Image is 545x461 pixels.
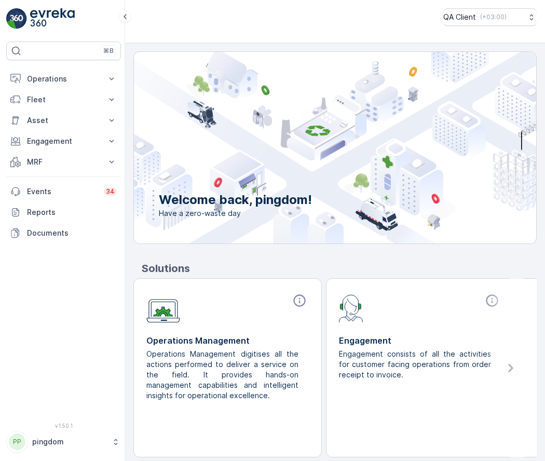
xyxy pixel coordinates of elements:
a: Events34 [6,181,121,202]
button: MRF [6,152,121,172]
button: Engagement [6,131,121,152]
span: v 1.50.1 [6,423,121,429]
a: Documents [6,223,121,243]
div: PP [9,433,25,450]
p: Reports [27,207,117,218]
p: ⌘B [103,47,114,55]
img: module-icon [146,293,180,323]
a: Reports [6,202,121,223]
p: Events [27,186,98,197]
p: Documents [27,228,117,238]
img: city illustration [87,52,536,243]
p: Fleet [27,94,100,105]
button: Fleet [6,89,121,110]
button: Asset [6,110,121,131]
button: PPpingdom [6,431,121,453]
p: Engagement [27,136,100,146]
p: QA Client [443,12,476,22]
p: Welcome back, pingdom! [159,192,312,208]
button: QA Client(+03:00) [443,8,537,26]
button: Operations [6,69,121,89]
img: logo [6,8,27,29]
p: Operations Management digitises all the actions performed to deliver a service on the field. It p... [146,349,301,401]
p: pingdom [32,437,106,447]
p: Solutions [142,261,537,276]
img: module-icon [339,293,363,322]
p: 34 [106,187,115,196]
p: Engagement [339,334,501,347]
p: MRF [27,157,100,167]
span: Have a zero-waste day [159,208,312,219]
img: logo_light-DOdMpM7g.png [30,8,75,29]
p: Operations Management [146,334,309,347]
p: ( +03:00 ) [480,13,507,21]
p: Operations [27,74,100,84]
p: Engagement consists of all the activities for customer facing operations from order receipt to in... [339,349,493,380]
p: Asset [27,115,100,126]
